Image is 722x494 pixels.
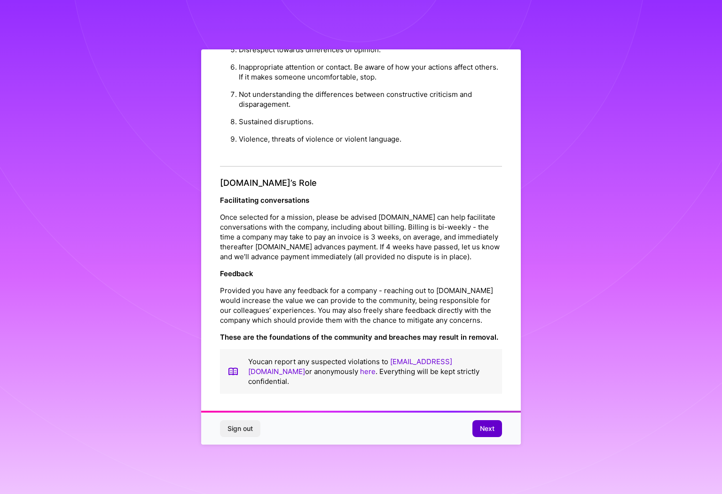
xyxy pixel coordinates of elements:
[480,424,494,433] span: Next
[220,333,498,342] strong: These are the foundations of the community and breaches may result in removal.
[228,424,253,433] span: Sign out
[248,357,494,386] p: You can report any suspected violations to or anonymously . Everything will be kept strictly conf...
[220,196,309,205] strong: Facilitating conversations
[220,420,260,437] button: Sign out
[220,269,253,278] strong: Feedback
[239,86,502,113] li: Not understanding the differences between constructive criticism and disparagement.
[220,178,502,188] h4: [DOMAIN_NAME]’s Role
[220,212,502,262] p: Once selected for a mission, please be advised [DOMAIN_NAME] can help facilitate conversations wi...
[239,113,502,130] li: Sustained disruptions.
[248,357,452,376] a: [EMAIL_ADDRESS][DOMAIN_NAME]
[360,367,376,376] a: here
[239,130,502,148] li: Violence, threats of violence or violent language.
[239,41,502,58] li: Disrespect towards differences of opinion.
[228,357,239,386] img: book icon
[239,58,502,86] li: Inappropriate attention or contact. Be aware of how your actions affect others. If it makes someo...
[220,286,502,325] p: Provided you have any feedback for a company - reaching out to [DOMAIN_NAME] would increase the v...
[472,420,502,437] button: Next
